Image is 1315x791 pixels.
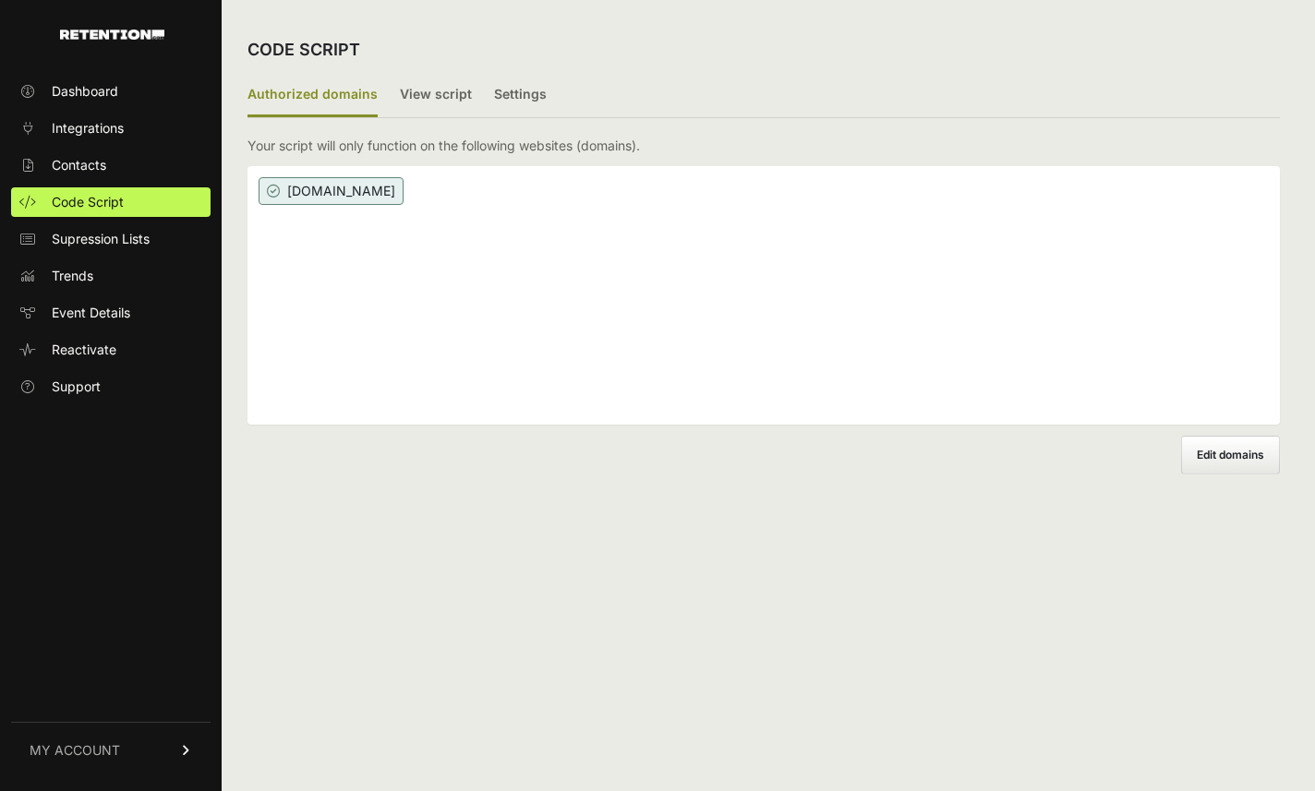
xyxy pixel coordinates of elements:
[11,187,211,217] a: Code Script
[52,82,118,101] span: Dashboard
[1197,448,1264,461] span: Edit domains
[52,119,124,138] span: Integrations
[11,150,211,180] a: Contacts
[11,261,211,291] a: Trends
[247,137,640,155] p: Your script will only function on the following websites (domains).
[52,156,106,174] span: Contacts
[400,74,472,117] label: View script
[11,372,211,401] a: Support
[11,114,211,143] a: Integrations
[30,741,120,760] span: MY ACCOUNT
[247,74,378,117] label: Authorized domains
[52,230,150,248] span: Supression Lists
[494,74,547,117] label: Settings
[11,77,211,106] a: Dashboard
[259,177,404,205] span: [DOMAIN_NAME]
[11,722,211,778] a: MY ACCOUNT
[60,30,164,40] img: Retention.com
[52,267,93,285] span: Trends
[52,378,101,396] span: Support
[11,335,211,365] a: Reactivate
[11,298,211,328] a: Event Details
[11,224,211,254] a: Supression Lists
[52,193,124,211] span: Code Script
[52,304,130,322] span: Event Details
[52,341,116,359] span: Reactivate
[247,37,360,63] h2: CODE SCRIPT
